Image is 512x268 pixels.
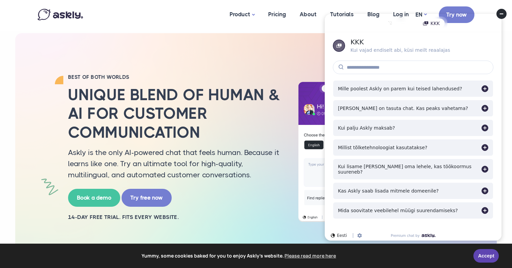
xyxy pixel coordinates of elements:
[38,9,83,20] img: Askly
[10,251,469,261] span: Yummy, some cookies baked for you to enjoy Askly's website.
[292,76,468,222] img: AI multilingual chat
[68,189,120,207] a: Book a demo
[68,147,281,180] p: Askly is the only AI-powered chat that feels human. Because it learns like one. Try an ultimate t...
[439,6,474,23] a: Try now
[473,249,499,263] a: Accept
[68,214,281,221] h2: 14-day free trial. Fits every website.
[68,86,281,142] h2: Unique blend of human & AI for customer communication
[319,8,507,246] iframe: Askly chat
[68,74,281,81] h2: BEST OF BOTH WORLDS
[122,189,172,207] a: Try free now
[284,251,337,261] a: learn more about cookies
